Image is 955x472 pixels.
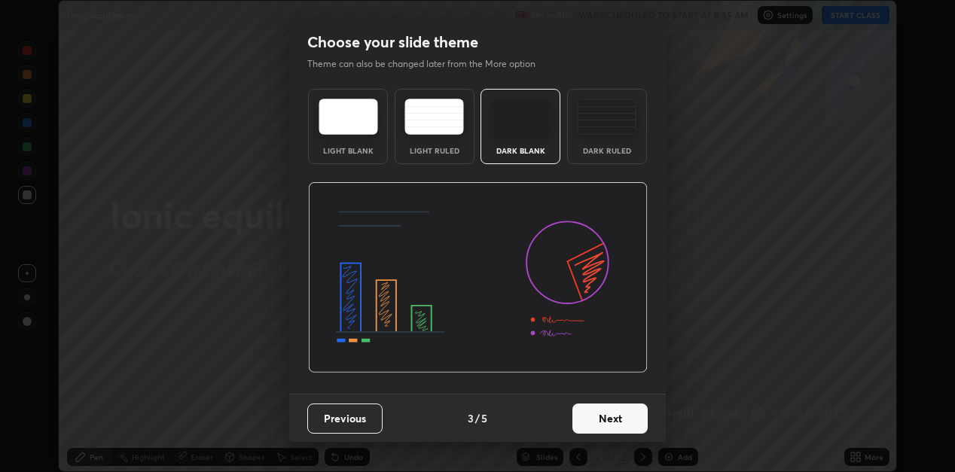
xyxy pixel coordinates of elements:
button: Previous [307,403,383,434]
h4: 5 [481,410,487,426]
p: Theme can also be changed later from the More option [307,57,551,71]
img: lightTheme.e5ed3b09.svg [319,99,378,135]
button: Next [572,403,648,434]
img: lightRuledTheme.5fabf969.svg [404,99,464,135]
div: Dark Blank [490,147,551,154]
img: darkRuledTheme.de295e13.svg [577,99,636,135]
div: Light Ruled [404,147,465,154]
img: darkTheme.f0cc69e5.svg [491,99,551,135]
div: Light Blank [318,147,378,154]
h2: Choose your slide theme [307,32,478,52]
h4: 3 [468,410,474,426]
div: Dark Ruled [577,147,637,154]
h4: / [475,410,480,426]
img: darkThemeBanner.d06ce4a2.svg [308,182,648,373]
